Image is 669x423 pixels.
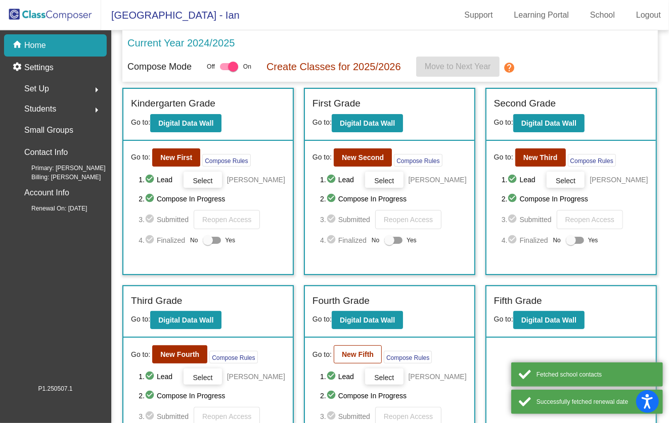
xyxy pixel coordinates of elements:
[521,316,576,324] b: Digital Data Wall
[193,374,213,382] span: Select
[131,96,215,111] label: Kindergarten Grade
[416,57,500,77] button: Move to Next Year
[313,315,332,323] span: Go to:
[139,234,185,246] span: 4. Finalized
[313,118,332,126] span: Go to:
[158,316,213,324] b: Digital Data Wall
[243,62,251,71] span: On
[24,82,49,96] span: Set Up
[409,175,467,185] span: [PERSON_NAME]
[342,153,384,162] b: New Second
[101,7,240,23] span: [GEOGRAPHIC_DATA] - Ian
[158,119,213,127] b: Digital Data Wall
[24,62,54,74] p: Settings
[565,216,614,224] span: Reopen Access
[15,173,101,182] span: Billing: [PERSON_NAME]
[588,234,598,246] span: Yes
[202,154,250,167] button: Compose Rules
[266,59,401,74] p: Create Classes for 2025/2026
[139,371,179,383] span: 1. Lead
[160,350,199,358] b: New Fourth
[139,214,189,226] span: 3. Submitted
[131,349,150,360] span: Go to:
[194,210,260,229] button: Reopen Access
[15,204,87,213] span: Renewal On: [DATE]
[313,294,370,308] label: Fourth Grade
[582,7,623,23] a: School
[190,236,198,245] span: No
[374,177,394,185] span: Select
[457,7,501,23] a: Support
[160,153,192,162] b: New First
[508,174,520,186] mat-icon: check_circle
[590,175,648,185] span: [PERSON_NAME]
[320,193,467,205] span: 2. Compose In Progress
[502,174,542,186] span: 1. Lead
[494,152,513,163] span: Go to:
[628,7,669,23] a: Logout
[150,114,221,132] button: Digital Data Wall
[127,60,192,74] p: Compose Mode
[537,370,655,379] div: Fetched school contacts
[326,193,338,205] mat-icon: check_circle
[320,174,360,186] span: 1. Lead
[537,397,655,406] div: Successfully fetched renewal date
[313,349,332,360] span: Go to:
[568,154,616,167] button: Compose Rules
[139,174,179,186] span: 1. Lead
[313,152,332,163] span: Go to:
[320,234,367,246] span: 4. Finalized
[326,234,338,246] mat-icon: check_circle
[506,7,577,23] a: Learning Portal
[227,372,285,382] span: [PERSON_NAME]
[145,174,157,186] mat-icon: check_circle
[508,234,520,246] mat-icon: check_circle
[332,114,403,132] button: Digital Data Wall
[320,371,360,383] span: 1. Lead
[320,214,370,226] span: 3. Submitted
[131,315,150,323] span: Go to:
[91,84,103,96] mat-icon: arrow_right
[332,311,403,329] button: Digital Data Wall
[326,410,338,422] mat-icon: check_circle
[502,234,548,246] span: 4. Finalized
[508,214,520,226] mat-icon: check_circle
[340,119,395,127] b: Digital Data Wall
[145,410,157,422] mat-icon: check_circle
[202,412,251,420] span: Reopen Access
[504,62,516,74] mat-icon: help
[184,368,222,385] button: Select
[523,153,558,162] b: New Third
[227,175,285,185] span: [PERSON_NAME]
[15,164,106,173] span: Primary: [PERSON_NAME]
[384,351,432,363] button: Compose Rules
[342,350,374,358] b: New Fifth
[502,214,552,226] span: 3. Submitted
[513,114,585,132] button: Digital Data Wall
[320,390,467,402] span: 2. Compose In Progress
[24,39,46,51] p: Home
[313,96,361,111] label: First Grade
[150,311,221,329] button: Digital Data Wall
[556,177,575,185] span: Select
[91,104,103,116] mat-icon: arrow_right
[375,210,441,229] button: Reopen Access
[127,35,235,50] p: Current Year 2024/2025
[513,311,585,329] button: Digital Data Wall
[553,236,561,245] span: No
[326,214,338,226] mat-icon: check_circle
[494,118,513,126] span: Go to:
[494,96,556,111] label: Second Grade
[12,62,24,74] mat-icon: settings
[24,186,69,200] p: Account Info
[320,410,370,422] span: 3. Submitted
[494,315,513,323] span: Go to:
[152,345,207,363] button: New Fourth
[139,390,285,402] span: 2. Compose In Progress
[326,174,338,186] mat-icon: check_circle
[326,371,338,383] mat-icon: check_circle
[334,148,392,167] button: New Second
[139,193,285,205] span: 2. Compose In Progress
[24,102,56,116] span: Students
[145,193,157,205] mat-icon: check_circle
